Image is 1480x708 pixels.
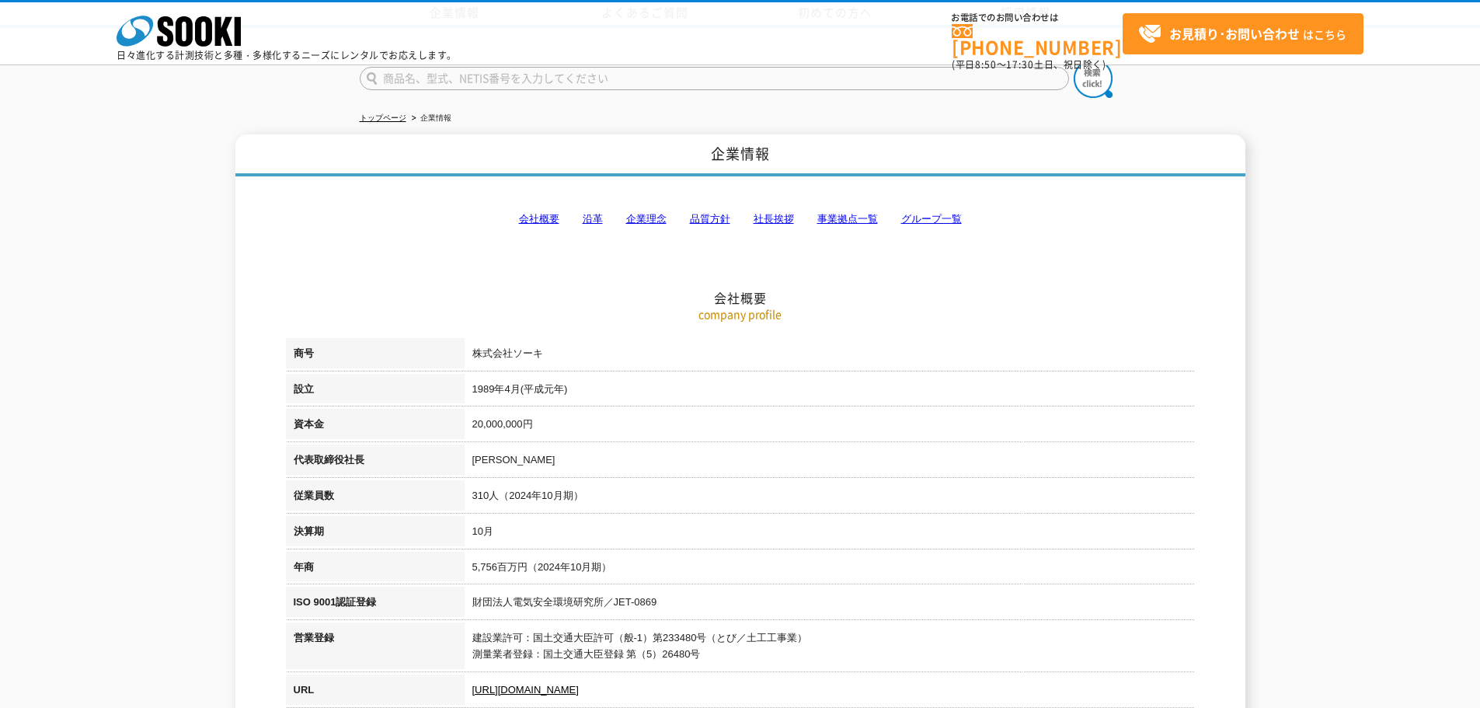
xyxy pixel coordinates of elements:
a: 企業理念 [626,213,667,225]
th: 設立 [286,374,465,410]
a: 品質方針 [690,213,730,225]
td: 5,756百万円（2024年10月期） [465,552,1195,588]
th: 資本金 [286,409,465,445]
th: 年商 [286,552,465,588]
p: 日々進化する計測技術と多種・多様化するニーズにレンタルでお応えします。 [117,51,457,60]
td: [PERSON_NAME] [465,445,1195,480]
a: お見積り･お問い合わせはこちら [1123,13,1363,54]
th: ISO 9001認証登録 [286,587,465,623]
a: グループ一覧 [901,213,962,225]
th: 代表取締役社長 [286,445,465,480]
span: 8:50 [975,58,997,71]
td: 310人（2024年10月期） [465,480,1195,516]
th: 決算期 [286,516,465,552]
img: btn_search.png [1074,59,1113,98]
td: 20,000,000円 [465,409,1195,445]
a: トップページ [360,113,406,122]
span: 17:30 [1006,58,1034,71]
td: 財団法人電気安全環境研究所／JET-0869 [465,587,1195,623]
a: 事業拠点一覧 [817,213,878,225]
a: 会社概要 [519,213,559,225]
th: 商号 [286,338,465,374]
p: company profile [286,306,1195,323]
a: 沿革 [583,213,603,225]
li: 企業情報 [409,110,451,127]
input: 商品名、型式、NETIS番号を入力してください [360,67,1069,90]
th: 従業員数 [286,480,465,516]
th: 営業登録 [286,623,465,675]
span: はこちら [1138,23,1346,46]
td: 1989年4月(平成元年) [465,374,1195,410]
td: 10月 [465,516,1195,552]
td: 建設業許可：国土交通大臣許可（般-1）第233480号（とび／土工工事業） 測量業者登録：国土交通大臣登録 第（5）26480号 [465,623,1195,675]
h2: 会社概要 [286,134,1195,306]
a: [PHONE_NUMBER] [952,24,1123,56]
strong: お見積り･お問い合わせ [1169,24,1300,43]
td: 株式会社ソーキ [465,338,1195,374]
h1: 企業情報 [235,134,1245,177]
span: (平日 ～ 土日、祝日除く) [952,58,1106,71]
span: お電話でのお問い合わせは [952,13,1123,23]
a: 社長挨拶 [754,213,794,225]
a: [URL][DOMAIN_NAME] [472,684,579,696]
